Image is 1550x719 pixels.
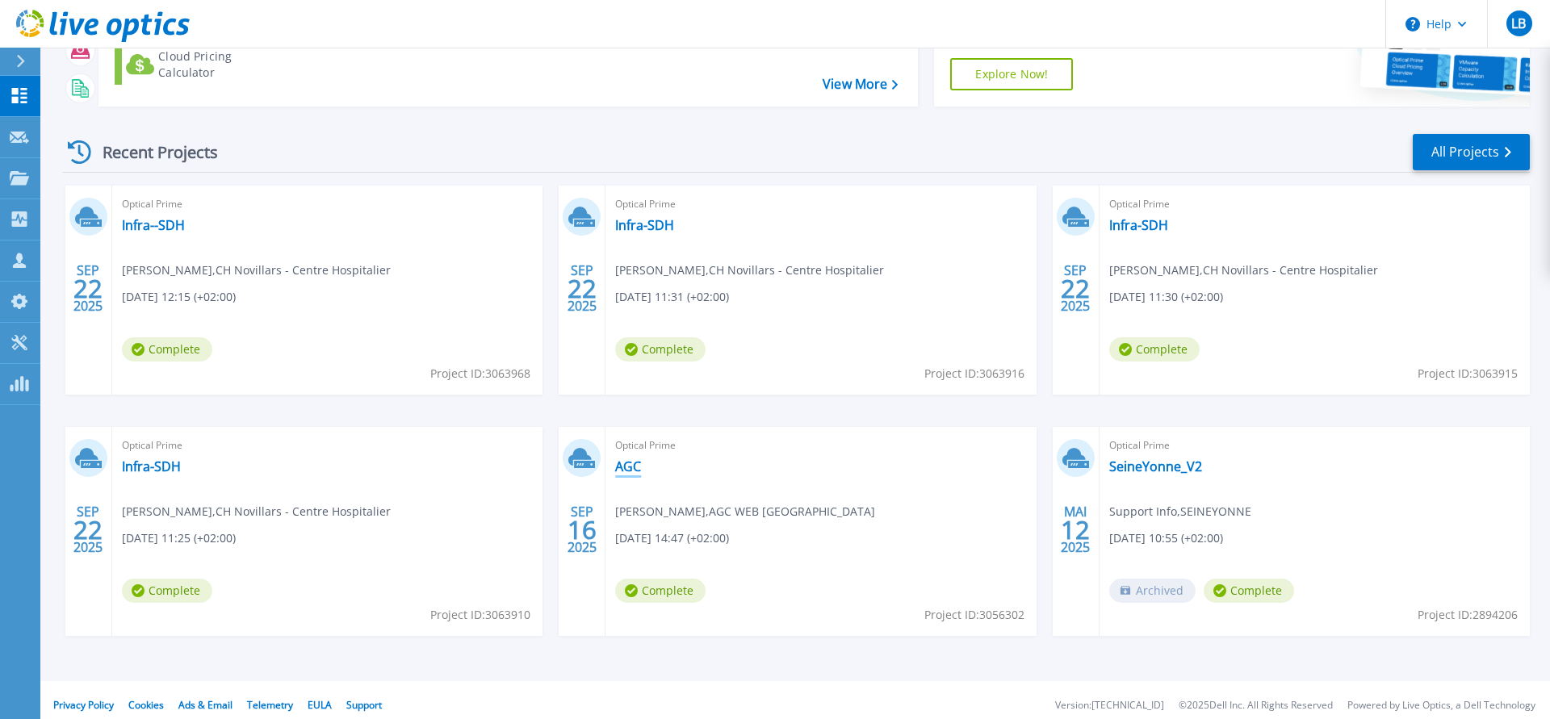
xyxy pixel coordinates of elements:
[1061,282,1090,295] span: 22
[1060,500,1091,559] div: MAI 2025
[122,217,185,233] a: Infra--SDH
[308,698,332,712] a: EULA
[567,259,597,318] div: SEP 2025
[62,132,240,172] div: Recent Projects
[1109,458,1202,474] a: SeineYonne_V2
[924,365,1024,382] span: Project ID: 3063916
[615,195,1026,213] span: Optical Prime
[615,217,674,233] a: Infra-SDH
[122,288,236,306] span: [DATE] 12:15 (+02:00)
[122,503,391,520] span: [PERSON_NAME] , CH Novillars - Centre Hospitalier
[1109,195,1520,213] span: Optical Prime
[1060,259,1091,318] div: SEP 2025
[568,523,597,537] span: 16
[73,259,103,318] div: SEP 2025
[1109,337,1200,362] span: Complete
[73,282,103,295] span: 22
[615,503,875,520] span: [PERSON_NAME] , AGC WEB [GEOGRAPHIC_DATA]
[823,77,898,92] a: View More
[615,337,706,362] span: Complete
[567,500,597,559] div: SEP 2025
[122,195,533,213] span: Optical Prime
[1179,700,1333,711] li: © 2025 Dell Inc. All Rights Reserved
[1418,365,1518,382] span: Project ID: 3063915
[122,529,236,547] span: [DATE] 11:25 (+02:00)
[1061,523,1090,537] span: 12
[615,261,884,279] span: [PERSON_NAME] , CH Novillars - Centre Hospitalier
[1109,579,1196,603] span: Archived
[158,48,287,81] div: Cloud Pricing Calculator
[122,337,212,362] span: Complete
[247,698,293,712] a: Telemetry
[615,458,641,474] a: AGC
[615,579,706,603] span: Complete
[1109,437,1520,454] span: Optical Prime
[1109,288,1223,306] span: [DATE] 11:30 (+02:00)
[346,698,382,712] a: Support
[1347,700,1535,711] li: Powered by Live Optics, a Dell Technology
[950,58,1073,90] a: Explore Now!
[430,606,530,624] span: Project ID: 3063910
[1418,606,1518,624] span: Project ID: 2894206
[1109,529,1223,547] span: [DATE] 10:55 (+02:00)
[615,437,1026,454] span: Optical Prime
[1109,261,1378,279] span: [PERSON_NAME] , CH Novillars - Centre Hospitalier
[73,500,103,559] div: SEP 2025
[122,437,533,454] span: Optical Prime
[615,529,729,547] span: [DATE] 14:47 (+02:00)
[1109,217,1168,233] a: Infra-SDH
[122,261,391,279] span: [PERSON_NAME] , CH Novillars - Centre Hospitalier
[53,698,114,712] a: Privacy Policy
[1413,134,1530,170] a: All Projects
[122,458,181,474] a: Infra-SDH
[1204,579,1294,603] span: Complete
[615,288,729,306] span: [DATE] 11:31 (+02:00)
[122,579,212,603] span: Complete
[568,282,597,295] span: 22
[430,365,530,382] span: Project ID: 3063968
[115,44,295,85] a: Cloud Pricing Calculator
[1109,503,1251,520] span: Support Info , SEINEYONNE
[1511,17,1526,30] span: LB
[924,606,1024,624] span: Project ID: 3056302
[73,523,103,537] span: 22
[178,698,232,712] a: Ads & Email
[1055,700,1164,711] li: Version: [TECHNICAL_ID]
[128,698,164,712] a: Cookies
